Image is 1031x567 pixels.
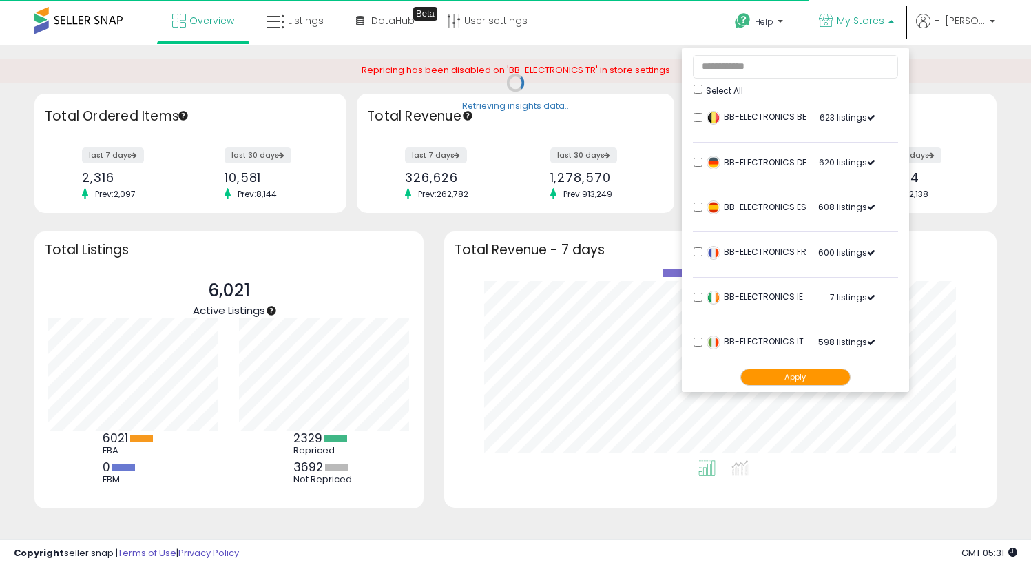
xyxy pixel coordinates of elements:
[371,14,415,28] span: DataHub
[45,107,336,126] h3: Total Ordered Items
[293,445,355,456] div: Repriced
[556,188,619,200] span: Prev: 913,249
[103,430,128,446] b: 6021
[837,14,884,28] span: My Stores
[88,188,143,200] span: Prev: 2,097
[178,546,239,559] a: Privacy Policy
[14,546,64,559] strong: Copyright
[550,147,617,163] label: last 30 days
[455,245,986,255] h3: Total Revenue - 7 days
[293,459,323,475] b: 3692
[818,201,875,213] span: 608 listings
[867,338,875,347] span: Active
[724,2,797,45] a: Help
[103,445,165,456] div: FBA
[362,63,670,76] span: Repricing has been disabled on 'BB-ELECTRONICS TR' in store settings
[707,156,806,168] span: BB-ELECTRONICS DE
[740,369,851,386] button: Apply
[961,546,1017,559] span: 2025-10-8 05:31 GMT
[867,249,875,257] span: Active
[867,114,875,122] span: Active
[707,111,806,123] span: BB-ELECTRONICS BE
[82,170,180,185] div: 2,316
[82,147,144,163] label: last 7 days
[118,546,176,559] a: Terms of Use
[875,170,972,185] div: 63,874
[707,336,720,349] img: italy.png
[265,305,278,317] div: Tooltip anchor
[225,147,291,163] label: last 30 days
[288,14,324,28] span: Listings
[193,303,265,318] span: Active Listings
[193,278,265,304] p: 6,021
[934,14,986,28] span: Hi [PERSON_NAME]
[707,156,720,169] img: germany.png
[707,111,720,125] img: belgium.png
[867,203,875,212] span: Active
[706,85,743,96] span: Select All
[707,201,806,213] span: BB-ELECTRONICS ES
[707,291,803,302] span: BB-ELECTRONICS IE
[405,170,505,185] div: 326,626
[818,247,875,258] span: 600 listings
[462,100,569,112] div: Retrieving insights data..
[830,291,875,303] span: 7 listings
[707,200,720,214] img: spain.png
[367,107,664,126] h3: Total Revenue
[189,14,234,28] span: Overview
[819,156,875,168] span: 620 listings
[14,547,239,560] div: seller snap | |
[225,170,322,185] div: 10,581
[867,293,875,302] span: Active
[411,188,475,200] span: Prev: 262,782
[413,7,437,21] div: Tooltip anchor
[755,16,773,28] span: Help
[461,110,474,122] div: Tooltip anchor
[734,12,751,30] i: Get Help
[177,110,189,122] div: Tooltip anchor
[103,459,110,475] b: 0
[916,14,995,45] a: Hi [PERSON_NAME]
[293,474,355,485] div: Not Repriced
[45,245,413,255] h3: Total Listings
[405,147,467,163] label: last 7 days
[707,246,806,258] span: BB-ELECTRONICS FR
[231,188,284,200] span: Prev: 8,144
[707,291,720,305] img: ireland.png
[818,336,875,348] span: 598 listings
[707,246,720,260] img: france.png
[867,158,875,167] span: Active
[550,170,650,185] div: 1,278,570
[103,474,165,485] div: FBM
[820,112,875,123] span: 623 listings
[707,336,804,347] span: BB-ELECTRONICS IT
[293,430,322,446] b: 2329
